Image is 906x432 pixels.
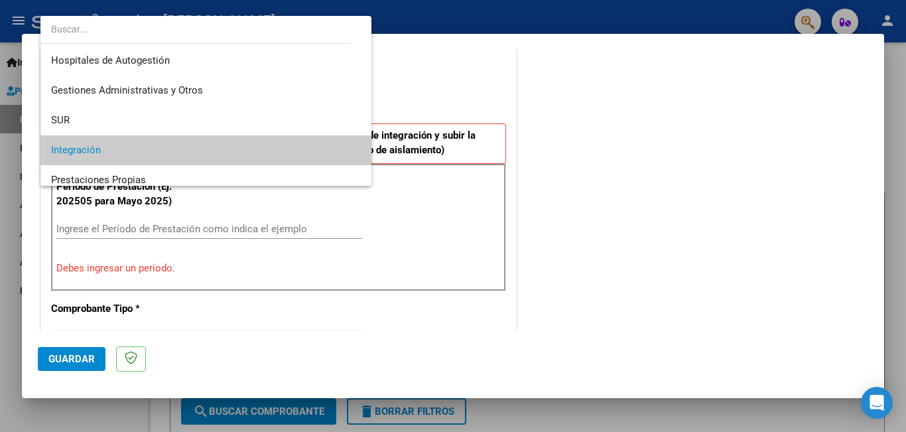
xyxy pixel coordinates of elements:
[51,144,101,156] span: Integración
[861,387,893,419] div: Open Intercom Messenger
[51,174,146,186] span: Prestaciones Propias
[51,54,170,66] span: Hospitales de Autogestión
[51,84,203,96] span: Gestiones Administrativas y Otros
[51,114,70,126] span: SUR
[40,15,350,43] input: dropdown search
